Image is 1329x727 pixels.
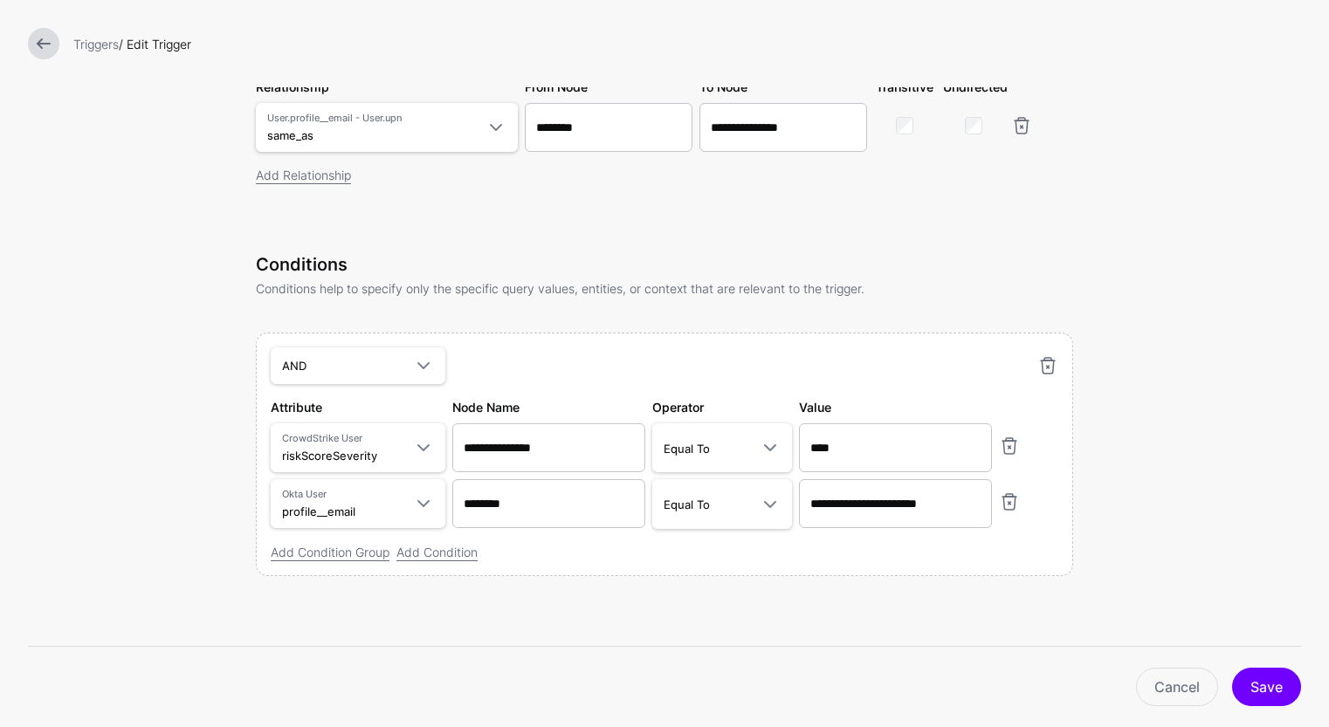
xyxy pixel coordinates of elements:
button: Save [1232,668,1301,706]
label: Attribute [271,398,322,416]
span: Equal To [664,442,710,456]
span: Okta User [282,487,403,502]
div: / Edit Trigger [66,35,1308,53]
a: Cancel [1136,668,1218,706]
a: Triggers [73,37,119,51]
span: riskScoreSeverity [282,449,377,463]
span: same_as [267,128,313,142]
span: User.profile__email - User.upn [267,111,475,126]
span: AND [282,359,306,373]
a: Add Condition Group [271,545,389,559]
span: Equal To [664,497,710,511]
span: CrowdStrike User [282,431,403,446]
label: Node Name [452,398,520,416]
a: Add Relationship [256,168,351,182]
span: profile__email [282,504,355,518]
a: Add Condition [396,545,478,559]
p: Conditions help to specify only the specific query values, entities, or context that are relevant... [256,279,1073,298]
label: Operator [652,398,704,416]
h3: Conditions [256,254,1073,275]
label: Value [799,398,831,416]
